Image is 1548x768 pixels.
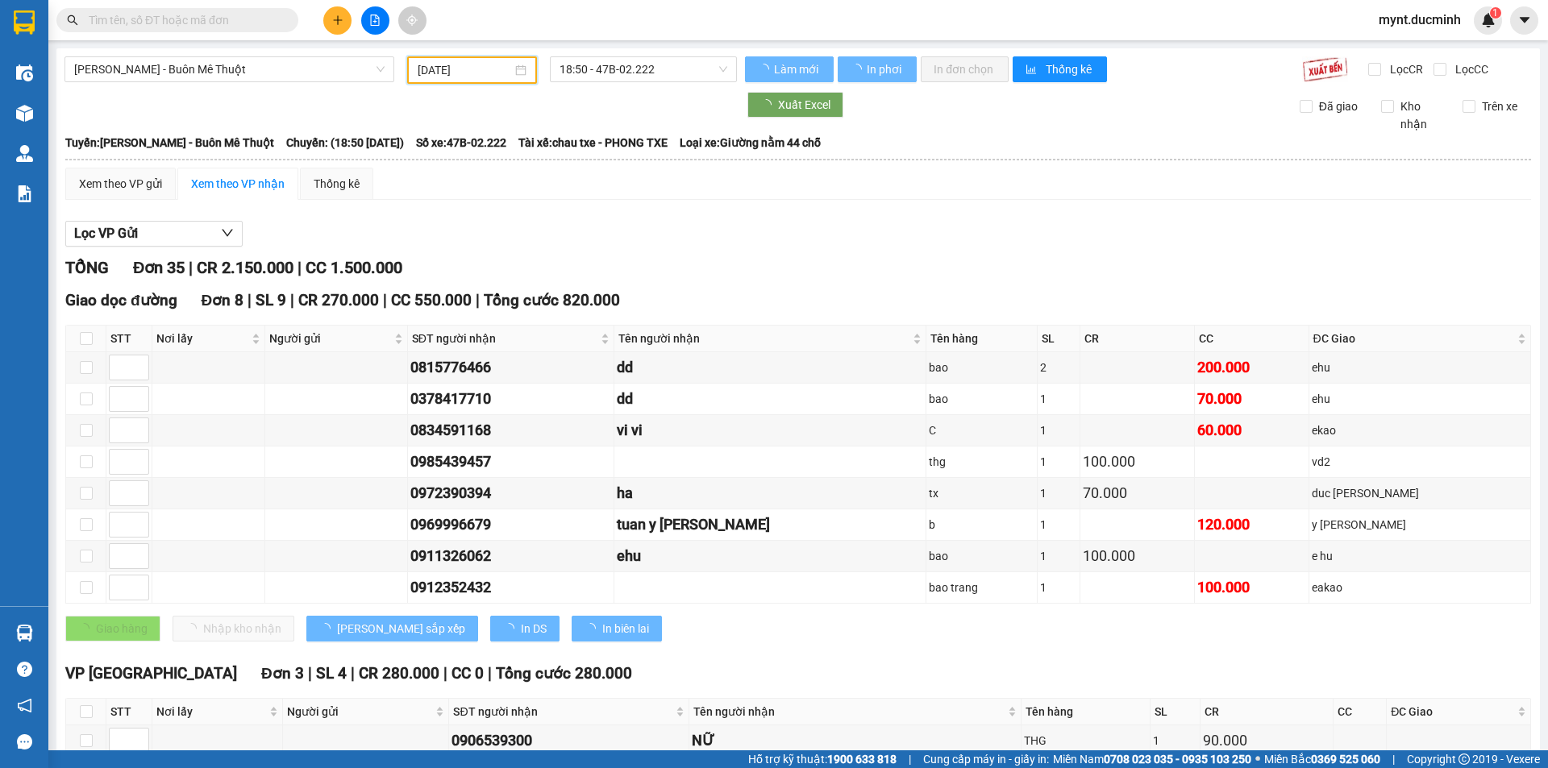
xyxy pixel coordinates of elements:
span: caret-down [1517,13,1532,27]
div: 200.000 [1197,356,1306,379]
img: logo-vxr [14,10,35,35]
td: 0815776466 [408,352,614,384]
div: e hu [1312,547,1528,565]
th: Tên hàng [1022,699,1151,725]
td: 0834591168 [408,415,614,446]
th: Tên hàng [926,326,1038,352]
div: b [929,516,1034,533]
span: ĐC Giao [1391,703,1514,720]
div: duc [PERSON_NAME] [1312,484,1528,502]
div: 0815776466 [410,356,611,379]
button: aim [398,6,427,35]
span: Miền Nam [1053,750,1251,768]
span: In DS [521,620,547,637]
span: Hồ Chí Minh - Buôn Mê Thuột [74,57,385,81]
div: 100.000 [1083,545,1192,567]
span: ⚪️ [1255,756,1260,762]
td: 0969996679 [408,509,614,541]
td: tuan y wang [614,509,927,541]
span: VP [GEOGRAPHIC_DATA] [65,664,237,683]
th: SL [1151,699,1201,725]
span: | [290,291,294,309]
th: CR [1201,699,1334,725]
td: 0911326062 [408,541,614,572]
span: loading [503,623,521,634]
span: Tên người nhận [618,330,910,347]
div: dd [617,388,924,410]
div: 100.000 [1197,576,1306,599]
div: C [929,421,1034,439]
td: 0378417710 [408,384,614,415]
th: CC [1334,699,1387,725]
span: loading [760,99,778,110]
span: Cung cấp máy in - giấy in: [923,750,1049,768]
button: In DS [490,616,560,641]
span: 1 [1492,7,1498,19]
span: Kho nhận [1394,98,1450,133]
span: Nơi lấy [156,330,248,347]
img: warehouse-icon [16,625,33,641]
th: STT [106,699,152,725]
th: CC [1195,326,1309,352]
div: ekao [1312,421,1528,439]
span: Đã giao [1313,98,1364,115]
td: ha [614,478,927,509]
span: Xuất Excel [778,96,830,114]
button: Làm mới [745,56,834,82]
div: 0969996679 [410,513,611,536]
div: 120.000 [1197,513,1306,536]
div: 0906539300 [451,729,686,752]
div: 70.000 [1083,482,1192,504]
button: Xuất Excel [747,92,843,118]
button: bar-chartThống kê [1013,56,1107,82]
span: In phơi [867,60,904,78]
span: CC 550.000 [391,291,472,309]
div: bao trang [929,579,1034,596]
span: | [298,258,302,277]
td: 0972390394 [408,478,614,509]
div: ehu [617,545,924,567]
span: Người gửi [287,703,432,720]
span: Đơn 35 [133,258,185,277]
div: bao [929,359,1034,376]
span: question-circle [17,662,32,677]
div: 0912352432 [410,576,611,599]
span: [PERSON_NAME] sắp xếp [337,620,465,637]
span: | [488,664,492,683]
span: copyright [1459,753,1470,765]
td: 0912352432 [408,572,614,604]
span: file-add [369,15,381,26]
span: bar-chart [1026,64,1039,77]
sup: 1 [1490,7,1501,19]
td: ehu [614,541,927,572]
div: Xem theo VP gửi [79,175,162,193]
span: Giao dọc đường [65,291,177,309]
span: CR 2.150.000 [197,258,293,277]
div: 2 [1040,359,1077,376]
span: In biên lai [602,620,649,637]
button: In phơi [838,56,917,82]
div: 60.000 [1197,419,1306,442]
span: Tài xế: chau txe - PHONG TXE [518,134,668,152]
span: Thống kê [1046,60,1094,78]
div: eakao [1312,579,1528,596]
span: | [909,750,911,768]
span: | [248,291,252,309]
div: 100.000 [1083,450,1192,473]
div: 1 [1040,421,1077,439]
span: plus [332,15,343,26]
strong: 0708 023 035 - 0935 103 250 [1104,753,1251,766]
img: warehouse-icon [16,64,33,81]
span: CC 1.500.000 [306,258,402,277]
div: 1 [1040,547,1077,565]
img: warehouse-icon [16,105,33,122]
div: Xem theo VP nhận [191,175,285,193]
td: dd [614,352,927,384]
span: Lọc VP Gửi [74,223,138,243]
span: | [351,664,355,683]
span: CR 270.000 [298,291,379,309]
span: SĐT người nhận [412,330,597,347]
span: ĐC Giao [1313,330,1514,347]
div: tuan y [PERSON_NAME] [617,513,924,536]
span: CC 0 [451,664,484,683]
